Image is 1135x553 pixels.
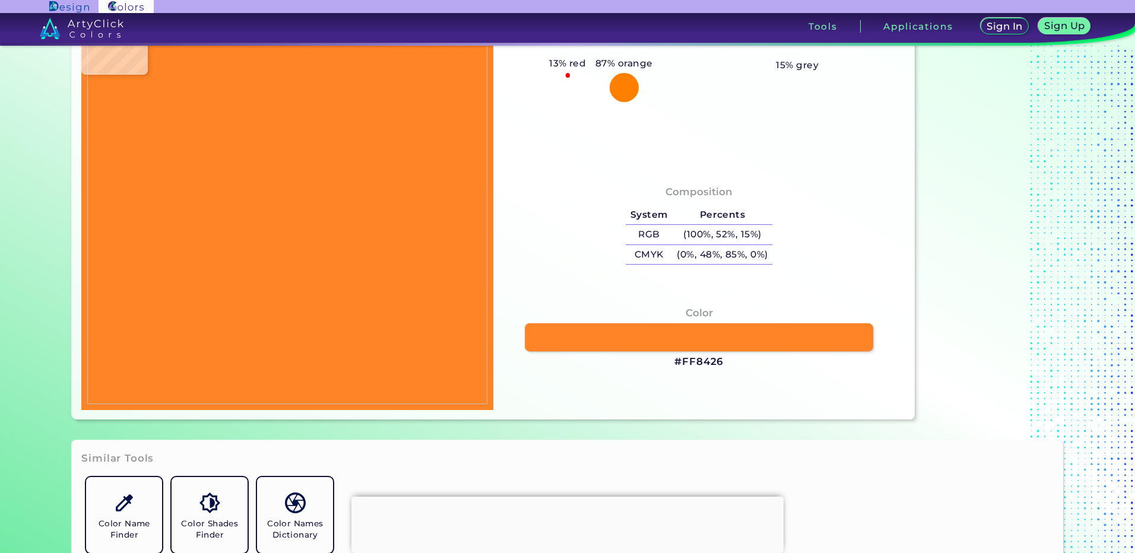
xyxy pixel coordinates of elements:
h3: Applications [883,22,953,31]
h5: Sign In [988,22,1020,31]
h5: Color Shades Finder [176,518,243,541]
h5: CMYK [626,245,672,265]
h5: Sign Up [1046,21,1083,30]
h5: Percents [673,205,773,225]
h5: (100%, 52%, 15%) [673,225,773,244]
a: Sign In [983,19,1027,34]
h4: Color [686,304,713,322]
h4: Composition [665,183,733,201]
img: icon_color_shades.svg [199,492,220,513]
h3: Tools [809,22,838,31]
h5: (0%, 48%, 85%, 0%) [673,245,773,265]
h5: Color Name Finder [91,518,157,541]
h5: 87% orange [591,56,657,71]
h5: RGB [626,225,672,244]
img: ArtyClick Design logo [49,1,89,12]
img: logo_artyclick_colors_white.svg [40,18,123,39]
iframe: Advertisement [351,497,784,550]
img: icon_color_name_finder.svg [114,492,135,513]
h3: Similar Tools [81,452,154,466]
img: 2a693314-daa7-493c-9d4a-3a238affc7b0 [87,14,487,404]
h5: Color Names Dictionary [262,518,328,541]
h5: 13% red [544,56,591,71]
h5: 15% grey [776,58,819,73]
img: icon_color_names_dictionary.svg [285,492,306,513]
a: Sign Up [1041,19,1088,34]
h3: #FF8426 [674,355,724,369]
h5: System [626,205,672,225]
